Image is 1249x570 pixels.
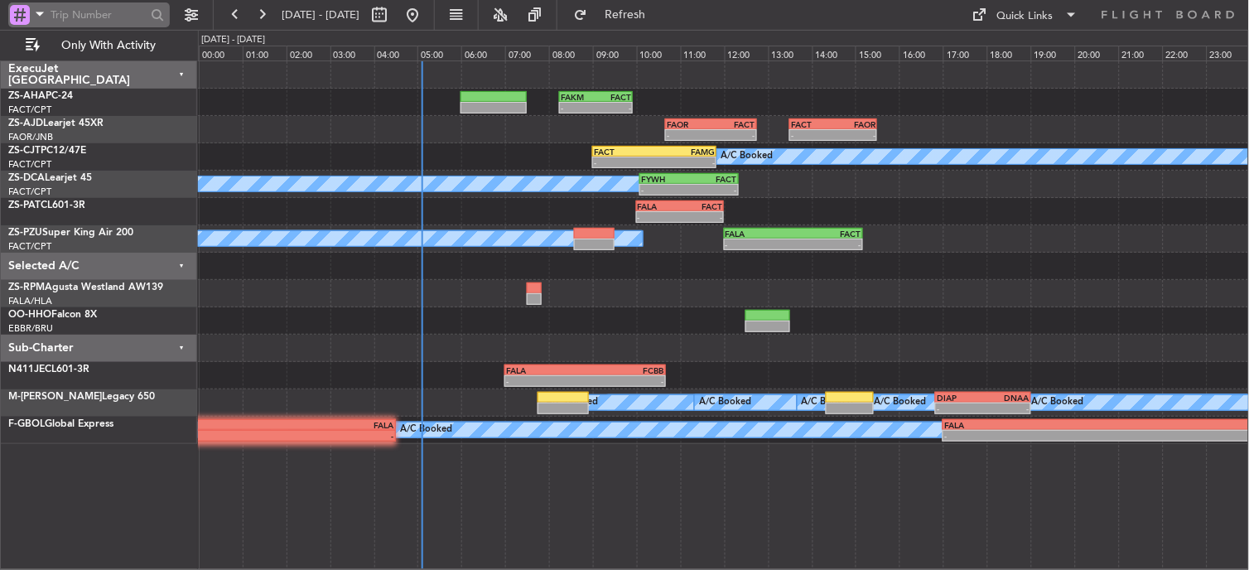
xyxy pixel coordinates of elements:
span: M-[PERSON_NAME] [8,392,102,402]
a: N411JECL601-3R [8,365,89,374]
div: A/C Booked [699,390,751,415]
div: - [667,130,711,140]
button: Only With Activity [18,32,180,59]
span: OO-HHO [8,310,51,320]
div: 07:00 [505,46,549,60]
div: FALA [944,420,1194,430]
div: - [596,103,631,113]
a: ZS-DCALearjet 45 [8,173,92,183]
button: Refresh [566,2,665,28]
a: FACT/CPT [8,158,51,171]
div: A/C Booked [802,390,854,415]
div: - [641,185,689,195]
div: 14:00 [813,46,856,60]
div: FYWH [641,174,689,184]
div: FACT [680,201,722,211]
div: 17:00 [943,46,987,60]
span: ZS-RPM [8,283,45,292]
div: FACT [594,147,654,157]
div: 13:00 [769,46,813,60]
div: DNAA [983,393,1030,403]
div: - [140,431,394,441]
div: 10:00 [637,46,681,60]
div: 02:00 [287,46,330,60]
div: FAKM [561,92,596,102]
div: 08:00 [549,46,593,60]
div: 03:00 [330,46,374,60]
div: 06:00 [461,46,505,60]
a: ZS-CJTPC12/47E [8,146,86,156]
a: FACT/CPT [8,104,51,116]
span: F-GBOL [8,419,45,429]
div: FCBB [585,365,663,375]
div: A/C Booked [721,144,774,169]
span: ZS-DCA [8,173,45,183]
div: 19:00 [1031,46,1075,60]
a: F-GBOLGlobal Express [8,419,113,429]
span: ZS-PZU [8,228,42,238]
div: FACT [689,174,737,184]
div: - [654,157,715,167]
span: Only With Activity [43,40,175,51]
div: - [680,212,722,222]
div: FACT [711,119,755,129]
a: ZS-PZUSuper King Air 200 [8,228,133,238]
div: FAMG [654,147,715,157]
div: FACT [596,92,631,102]
a: ZS-PATCL601-3R [8,200,85,210]
div: FAOR [667,119,711,129]
a: FAOR/JNB [8,131,53,143]
div: 15:00 [856,46,899,60]
span: N411JE [8,365,45,374]
div: 04:00 [374,46,418,60]
div: - [638,212,680,222]
div: - [983,403,1030,413]
div: - [689,185,737,195]
a: ZS-AHAPC-24 [8,91,73,101]
a: M-[PERSON_NAME]Legacy 650 [8,392,155,402]
div: 00:00 [199,46,243,60]
span: ZS-AJD [8,118,43,128]
span: ZS-PAT [8,200,41,210]
div: 09:00 [593,46,637,60]
input: Trip Number [51,2,146,27]
span: ZS-AHA [8,91,46,101]
a: FACT/CPT [8,240,51,253]
div: [DATE] - [DATE] [201,33,265,47]
div: 21:00 [1119,46,1163,60]
div: 12:00 [725,46,769,60]
div: A/C Booked [400,418,452,442]
div: FAOR [833,119,875,129]
div: FACT [793,229,861,239]
a: EBBR/BRU [8,322,53,335]
div: - [726,239,793,249]
div: - [937,403,983,413]
a: FALA/HLA [8,295,52,307]
span: [DATE] - [DATE] [282,7,359,22]
div: FALA [506,365,585,375]
div: DIAP [937,393,983,403]
div: 16:00 [899,46,943,60]
div: - [506,376,585,386]
div: 11:00 [681,46,725,60]
a: FACT/CPT [8,186,51,198]
div: 05:00 [417,46,461,60]
div: 22:00 [1163,46,1207,60]
a: ZS-RPMAgusta Westland AW139 [8,283,163,292]
div: - [594,157,654,167]
div: 20:00 [1075,46,1119,60]
span: ZS-CJT [8,146,41,156]
div: 01:00 [243,46,287,60]
div: - [793,239,861,249]
a: ZS-AJDLearjet 45XR [8,118,104,128]
div: FALA [140,420,394,430]
div: FACT [791,119,833,129]
div: Quick Links [997,8,1054,25]
button: Quick Links [964,2,1087,28]
div: - [944,431,1194,441]
div: 18:00 [987,46,1031,60]
span: Refresh [591,9,660,21]
a: OO-HHOFalcon 8X [8,310,97,320]
div: - [585,376,663,386]
div: - [833,130,875,140]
